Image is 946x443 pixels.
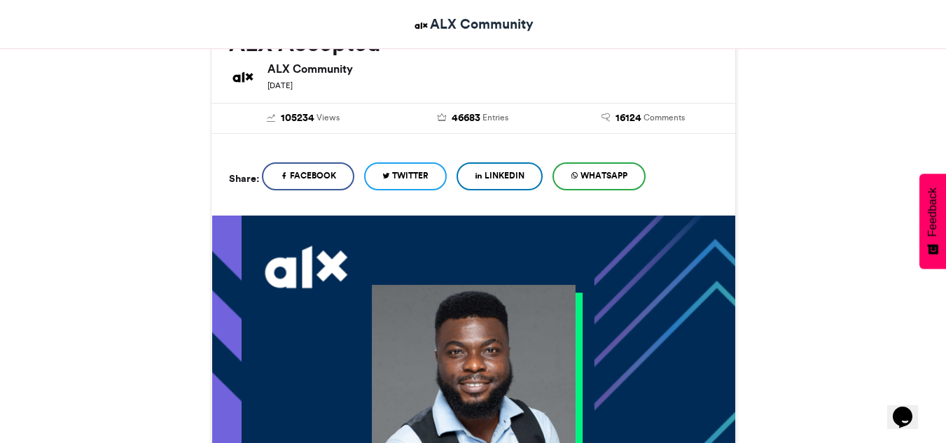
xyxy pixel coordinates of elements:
[926,188,939,237] span: Feedback
[290,169,336,182] span: Facebook
[229,63,257,91] img: ALX Community
[919,174,946,269] button: Feedback - Show survey
[887,387,932,429] iframe: chat widget
[267,63,718,74] h6: ALX Community
[457,162,543,190] a: LinkedIn
[262,162,354,190] a: Facebook
[267,80,293,90] small: [DATE]
[485,169,524,182] span: LinkedIn
[392,169,429,182] span: Twitter
[580,169,627,182] span: WhatsApp
[615,111,641,126] span: 16124
[412,14,534,34] a: ALX Community
[644,111,685,124] span: Comments
[229,169,259,188] h5: Share:
[364,162,447,190] a: Twitter
[229,31,718,56] h2: ALX Accepted
[452,111,480,126] span: 46683
[412,17,430,34] img: ALX Community
[552,162,646,190] a: WhatsApp
[398,111,548,126] a: 46683 Entries
[569,111,718,126] a: 16124 Comments
[229,111,378,126] a: 105234 Views
[482,111,508,124] span: Entries
[281,111,314,126] span: 105234
[317,111,340,124] span: Views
